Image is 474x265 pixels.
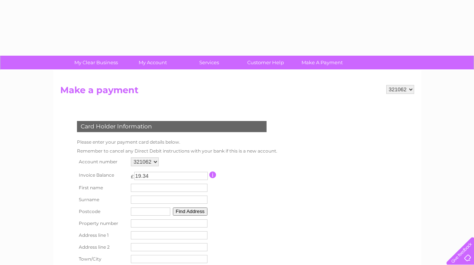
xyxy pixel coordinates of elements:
[122,56,183,69] a: My Account
[60,85,414,99] h2: Make a payment
[235,56,296,69] a: Customer Help
[75,229,129,241] th: Address line 1
[75,241,129,253] th: Address line 2
[75,156,129,168] th: Account number
[75,168,129,182] th: Invoice Balance
[65,56,127,69] a: My Clear Business
[75,194,129,206] th: Surname
[75,253,129,265] th: Town/City
[75,217,129,229] th: Property number
[75,138,279,147] td: Please enter your payment card details below.
[75,147,279,156] td: Remember to cancel any Direct Debit instructions with your bank if this is a new account.
[131,170,134,179] td: £
[173,207,208,216] button: Find Address
[178,56,240,69] a: Services
[209,171,216,178] input: Information
[77,121,267,132] div: Card Holder Information
[291,56,353,69] a: Make A Payment
[75,182,129,194] th: First name
[75,206,129,217] th: Postcode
